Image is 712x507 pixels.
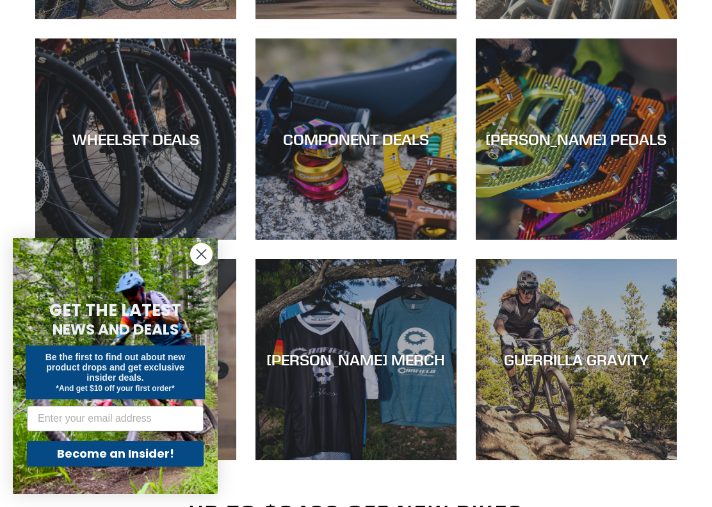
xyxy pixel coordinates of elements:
[476,259,677,460] a: GUERRILLA GRAVITY
[476,38,677,240] a: [PERSON_NAME] PEDALS
[476,351,677,369] div: GUERRILLA GRAVITY
[255,130,457,149] div: COMPONENT DEALS
[45,352,186,383] span: Be the first to find out about new product drops and get exclusive insider deals.
[35,130,236,149] div: WHEELSET DEALS
[476,130,677,149] div: [PERSON_NAME] PEDALS
[255,38,457,240] a: COMPONENT DEALS
[35,38,236,240] a: WHEELSET DEALS
[27,406,204,431] input: Enter your email address
[190,243,213,265] button: Close dialog
[27,441,204,467] button: Become an Insider!
[255,351,457,369] div: [PERSON_NAME] MERCH
[53,319,179,340] span: NEWS AND DEALS
[49,299,181,322] span: GET THE LATEST
[255,259,457,460] a: [PERSON_NAME] MERCH
[56,384,174,393] span: *And get $10 off your first order*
